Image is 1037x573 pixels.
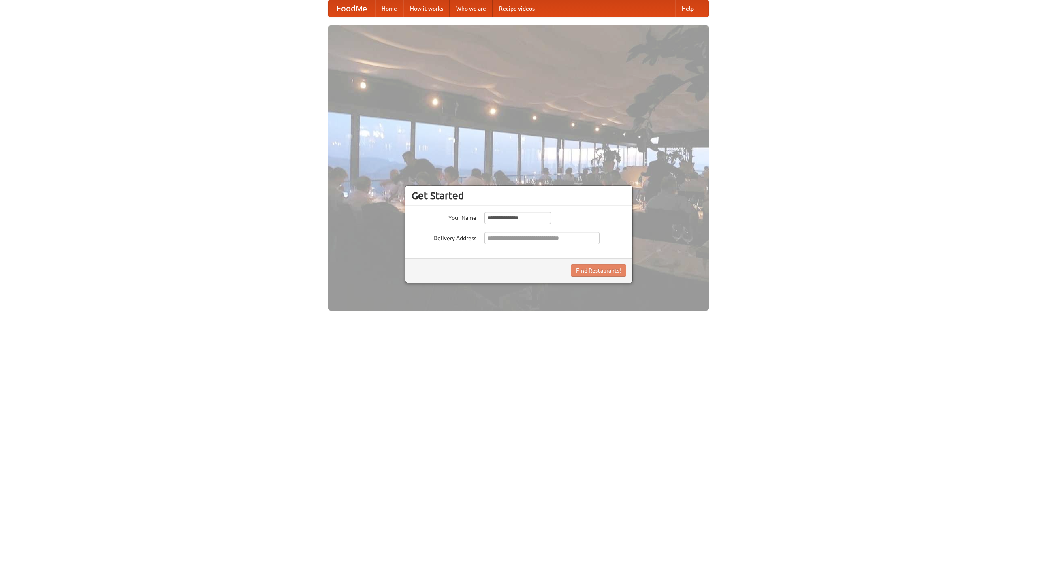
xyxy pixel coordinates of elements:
a: FoodMe [329,0,375,17]
label: Delivery Address [412,232,476,242]
label: Your Name [412,212,476,222]
a: How it works [403,0,450,17]
h3: Get Started [412,190,626,202]
a: Help [675,0,700,17]
a: Home [375,0,403,17]
a: Who we are [450,0,493,17]
button: Find Restaurants! [571,264,626,277]
a: Recipe videos [493,0,541,17]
